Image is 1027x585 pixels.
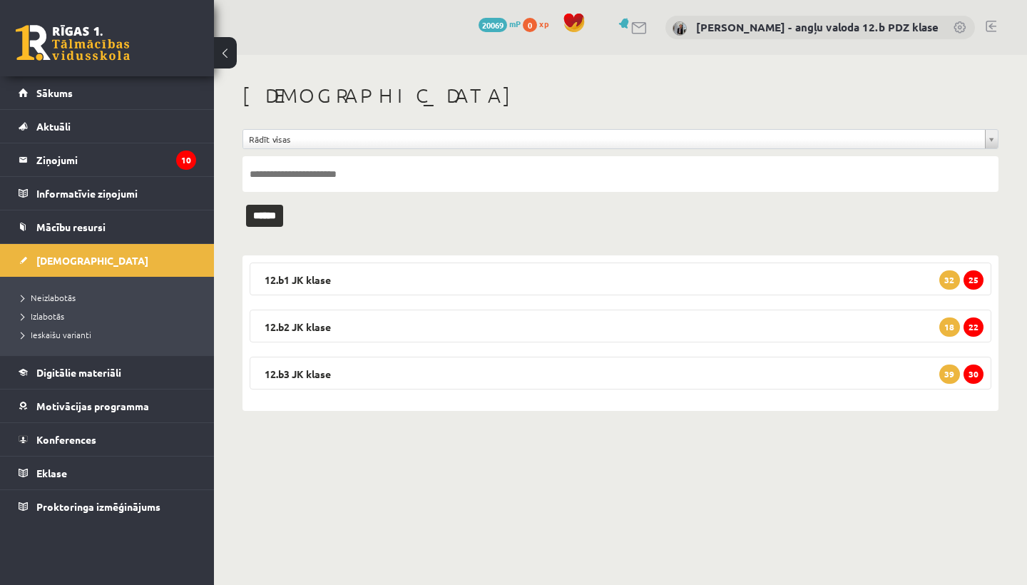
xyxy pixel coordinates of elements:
a: Konferences [19,423,196,456]
span: 39 [939,365,959,384]
a: [PERSON_NAME] - angļu valoda 12.b PDZ klase [696,20,939,34]
a: Ziņojumi10 [19,143,196,176]
span: 32 [939,270,959,290]
a: Digitālie materiāli [19,356,196,389]
legend: Informatīvie ziņojumi [36,177,196,210]
legend: 12.b3 JK klase [250,357,991,390]
span: Mācību resursi [36,220,106,233]
legend: 12.b2 JK klase [250,310,991,342]
i: 10 [176,151,196,170]
span: Ieskaišu varianti [21,329,91,340]
a: Izlabotās [21,310,200,322]
a: Ieskaišu varianti [21,328,200,341]
span: xp [539,18,548,29]
span: Aktuāli [36,120,71,133]
span: Eklase [36,467,67,479]
a: Rīgas 1. Tālmācības vidusskola [16,25,130,61]
a: Sākums [19,76,196,109]
a: Mācību resursi [19,210,196,243]
a: 0 xp [523,18,556,29]
a: Proktoringa izmēģinājums [19,490,196,523]
span: 20069 [479,18,507,32]
span: Konferences [36,433,96,446]
a: Rādīt visas [243,130,998,148]
legend: Ziņojumi [36,143,196,176]
a: [DEMOGRAPHIC_DATA] [19,244,196,277]
span: Digitālie materiāli [36,366,121,379]
h1: [DEMOGRAPHIC_DATA] [242,83,998,108]
span: Proktoringa izmēģinājums [36,500,160,513]
span: 18 [939,317,959,337]
legend: 12.b1 JK klase [250,263,991,295]
span: 25 [964,270,983,290]
span: [DEMOGRAPHIC_DATA] [36,254,148,267]
a: Neizlabotās [21,291,200,304]
a: Aktuāli [19,110,196,143]
img: Agnese Vaškūna - angļu valoda 12.b PDZ klase [673,21,687,36]
span: Motivācijas programma [36,400,149,412]
a: Informatīvie ziņojumi [19,177,196,210]
span: Neizlabotās [21,292,76,303]
span: Izlabotās [21,310,64,322]
span: Rādīt visas [249,130,979,148]
span: Sākums [36,86,73,99]
a: Motivācijas programma [19,390,196,422]
a: 20069 mP [479,18,521,29]
a: Eklase [19,457,196,489]
span: 0 [523,18,537,32]
span: 30 [964,365,983,384]
span: 22 [964,317,983,337]
span: mP [509,18,521,29]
